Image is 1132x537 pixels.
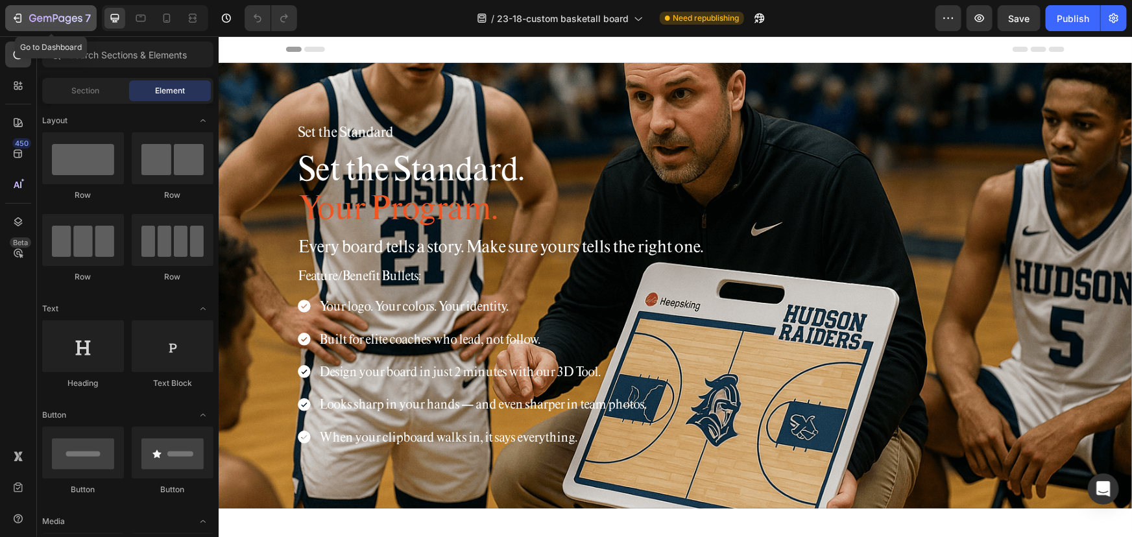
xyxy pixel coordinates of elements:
[72,85,100,97] span: Section
[219,36,1132,537] iframe: Design area
[132,189,213,201] div: Row
[85,10,91,26] p: 7
[42,42,213,67] input: Search Sections & Elements
[193,511,213,532] span: Toggle open
[1088,473,1119,505] div: Open Intercom Messenger
[497,12,629,25] span: 23-18-custom basketall board
[132,271,213,283] div: Row
[42,516,65,527] span: Media
[1046,5,1100,31] button: Publish
[491,12,494,25] span: /
[42,303,58,315] span: Text
[673,12,739,24] span: Need republishing
[12,138,31,149] div: 450
[42,484,124,495] div: Button
[5,5,97,31] button: 7
[42,115,67,126] span: Layout
[245,5,297,31] div: Undo/Redo
[193,298,213,319] span: Toggle open
[42,189,124,201] div: Row
[10,237,31,248] div: Beta
[1057,12,1089,25] div: Publish
[42,377,124,389] div: Heading
[155,85,185,97] span: Element
[193,405,213,425] span: Toggle open
[998,5,1041,31] button: Save
[1009,13,1030,24] span: Save
[132,377,213,389] div: Text Block
[132,484,213,495] div: Button
[42,271,124,283] div: Row
[193,110,213,131] span: Toggle open
[42,409,66,421] span: Button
